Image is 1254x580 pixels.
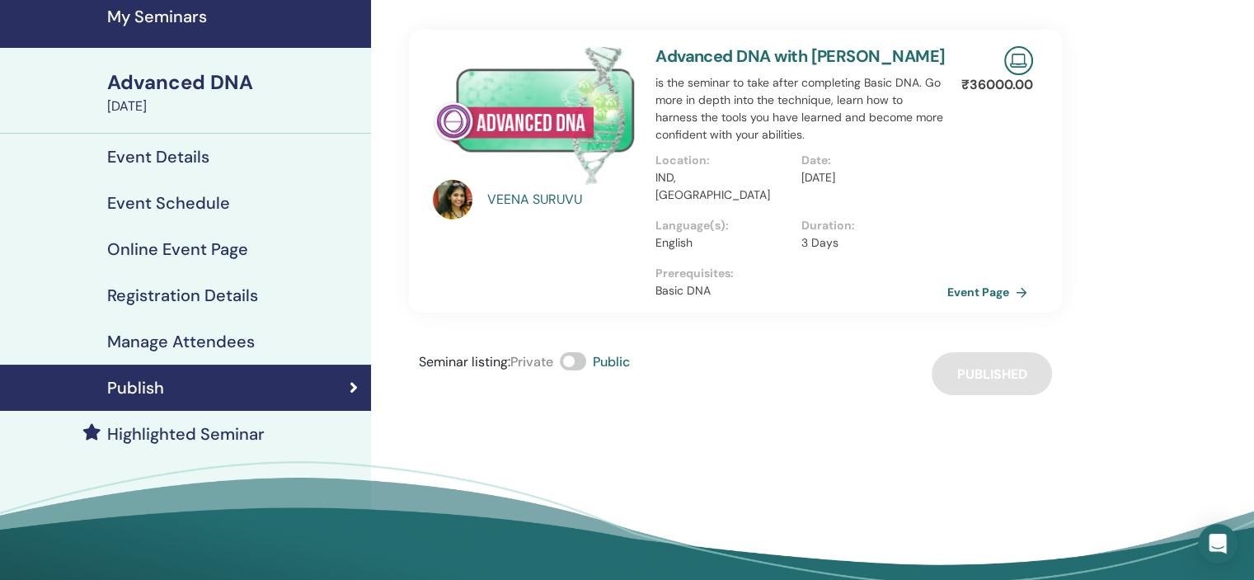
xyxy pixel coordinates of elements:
a: Event Page [947,280,1034,304]
img: Live Online Seminar [1004,46,1033,75]
h4: Event Schedule [107,193,230,213]
p: Date : [801,152,937,169]
p: ₹ 36000.00 [961,75,1033,95]
a: Advanced DNA[DATE] [97,68,371,116]
p: Language(s) : [655,217,791,234]
div: Advanced DNA [107,68,361,97]
p: 3 Days [801,234,937,252]
h4: Online Event Page [107,239,248,259]
p: [DATE] [801,169,937,186]
h4: Publish [107,378,164,398]
h4: Highlighted Seminar [107,424,265,444]
h4: Registration Details [107,285,258,305]
div: Open Intercom Messenger [1198,524,1238,563]
a: Advanced DNA with [PERSON_NAME] [655,45,945,67]
img: Advanced DNA [433,46,636,185]
img: default.jpg [433,180,472,219]
a: VEENA SURUVU [487,190,640,210]
p: is the seminar to take after completing Basic DNA. Go more in depth into the technique, learn how... [655,74,947,144]
span: Seminar listing : [419,353,510,370]
p: Duration : [801,217,937,234]
h4: Manage Attendees [107,332,255,351]
span: Public [593,353,630,370]
p: Prerequisites : [655,265,947,282]
p: Basic DNA [655,282,947,299]
div: [DATE] [107,97,361,116]
p: English [655,234,791,252]
span: Private [510,353,553,370]
p: IND, [GEOGRAPHIC_DATA] [655,169,791,204]
p: Location : [655,152,791,169]
h4: My Seminars [107,7,361,26]
h4: Event Details [107,147,209,167]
